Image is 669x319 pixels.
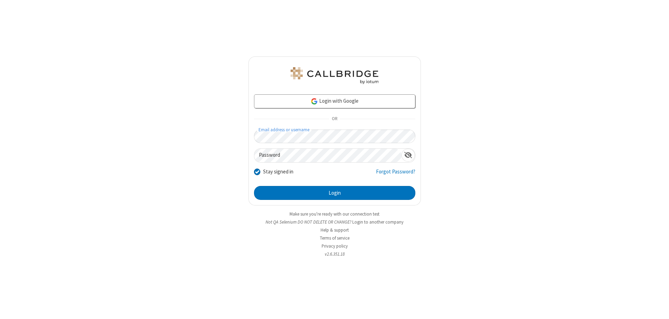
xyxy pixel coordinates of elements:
span: OR [329,114,340,124]
a: Terms of service [320,235,349,241]
a: Forgot Password? [376,168,415,181]
label: Stay signed in [263,168,293,176]
a: Make sure you're ready with our connection test [290,211,379,217]
img: google-icon.png [310,98,318,105]
img: QA Selenium DO NOT DELETE OR CHANGE [289,67,380,84]
input: Password [254,149,401,162]
div: Show password [401,149,415,162]
li: v2.6.351.18 [248,251,421,257]
a: Privacy policy [322,243,348,249]
a: Login with Google [254,94,415,108]
input: Email address or username [254,130,415,143]
li: Not QA Selenium DO NOT DELETE OR CHANGE? [248,219,421,225]
button: Login to another company [352,219,403,225]
button: Login [254,186,415,200]
a: Help & support [321,227,349,233]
